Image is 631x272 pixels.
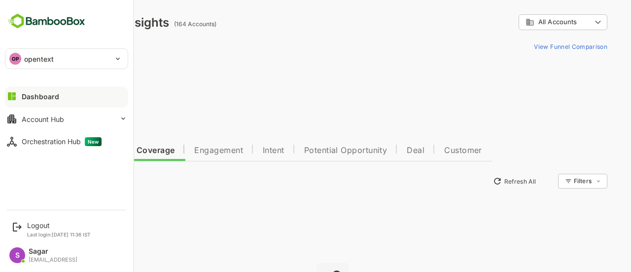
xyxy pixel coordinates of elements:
div: All Accounts [484,13,573,32]
ag: (164 Accounts) [140,20,185,28]
div: Account Hub [22,115,64,123]
button: View Funnel Comparison [495,39,573,54]
div: Orchestration Hub [22,137,102,146]
button: Orchestration HubNew [5,132,128,152]
span: New [85,137,102,146]
div: Filters [539,177,557,185]
div: OP [9,53,21,65]
span: Potential Opportunity [270,147,353,155]
div: OPopentext [5,49,128,69]
p: opentext [24,54,54,64]
div: Logout [27,221,91,230]
div: S [9,247,25,263]
button: New Insights [24,172,96,190]
button: Refresh All [454,173,506,189]
span: Customer [410,147,448,155]
img: BambooboxFullLogoMark.5f36c76dfaba33ec1ec1367b70bb1252.svg [5,12,88,31]
p: Last login: [DATE] 11:36 IST [27,232,91,237]
button: Account Hub [5,109,128,129]
div: Sagar [29,247,77,256]
button: Dashboard [5,86,128,106]
span: Data Quality and Coverage [34,147,140,155]
div: Dashboard [22,92,59,101]
span: All Accounts [504,18,542,26]
div: Filters [538,172,573,190]
span: Intent [228,147,250,155]
div: [EMAIL_ADDRESS] [29,257,77,263]
div: All Accounts [491,18,557,27]
div: Dashboard Insights [24,15,135,30]
span: Engagement [160,147,209,155]
span: Deal [372,147,390,155]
